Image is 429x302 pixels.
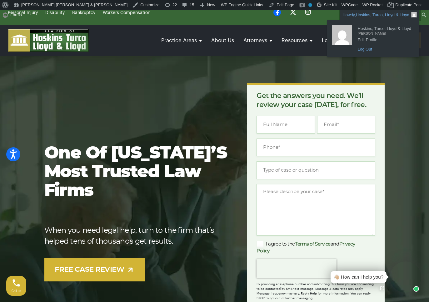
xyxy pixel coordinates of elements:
[257,161,375,179] input: Type of case or question
[8,29,89,52] img: logo
[257,278,375,301] div: By providing a telephone number and submitting this form you are consenting to be contacted by SM...
[44,144,227,200] h1: One of [US_STATE]’s most trusted law firms
[355,45,414,53] a: Log Out
[44,225,227,247] p: When you need legal help, turn to the firm that’s helped tens of thousands get results.
[358,35,411,41] span: Edit Profile
[319,32,354,49] a: Locations
[12,289,21,293] span: Call us
[334,274,383,281] div: 👋🏼 How can I help you?
[257,91,375,110] p: Get the answers you need. We’ll review your case [DATE], for free.
[327,20,419,57] ul: Howdy, Hoskins, Turco, Lloyd & Lloyd
[358,29,411,35] span: [PERSON_NAME]
[127,266,134,274] img: arrow-up-right-light.svg
[103,11,150,15] a: Workers Compensation
[257,116,315,134] input: Full Name
[376,282,389,295] a: Open chat
[72,11,95,15] a: Bankruptcy
[278,32,316,49] a: Resources
[240,32,275,49] a: Attorneys
[308,3,312,7] div: No index
[339,4,421,21] a: Contact us [DATE][PHONE_NUMBER]
[208,32,237,49] a: About Us
[257,259,337,278] iframe: reCAPTCHA
[158,32,205,49] a: Practice Areas
[295,242,331,246] a: Terms of Service
[257,241,365,254] label: I agree to the and
[257,139,375,156] input: Phone*
[358,24,411,29] span: Hoskins, Turco, Lloyd & Lloyd
[45,11,65,15] a: Disability
[356,12,409,17] span: Hoskins, Turco, Lloyd & Lloyd
[10,10,22,20] span: Forms
[44,258,145,281] a: FREE CASE REVIEW
[317,116,375,134] input: Email*
[324,2,337,7] span: Site Kit
[340,10,419,20] a: Howdy,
